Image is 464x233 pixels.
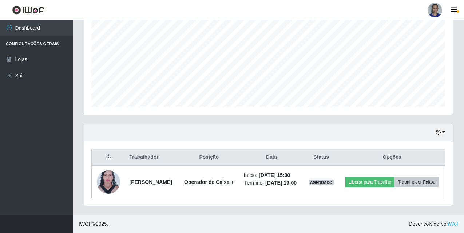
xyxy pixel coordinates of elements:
li: Início: [244,172,299,179]
li: Término: [244,179,299,187]
time: [DATE] 19:00 [265,180,297,186]
th: Trabalhador [125,149,179,166]
img: CoreUI Logo [12,5,44,15]
strong: [PERSON_NAME] [130,179,172,185]
a: iWof [448,221,458,227]
span: Desenvolvido por [409,220,458,228]
img: 1728382310331.jpeg [97,166,120,198]
span: © 2025 . [79,220,108,228]
span: AGENDADO [309,180,334,185]
th: Posição [179,149,239,166]
span: IWOF [79,221,92,227]
th: Status [304,149,339,166]
th: Opções [339,149,445,166]
strong: Operador de Caixa + [184,179,234,185]
th: Data [239,149,304,166]
button: Liberar para Trabalho [345,177,394,187]
time: [DATE] 15:00 [259,172,290,178]
button: Trabalhador Faltou [394,177,439,187]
